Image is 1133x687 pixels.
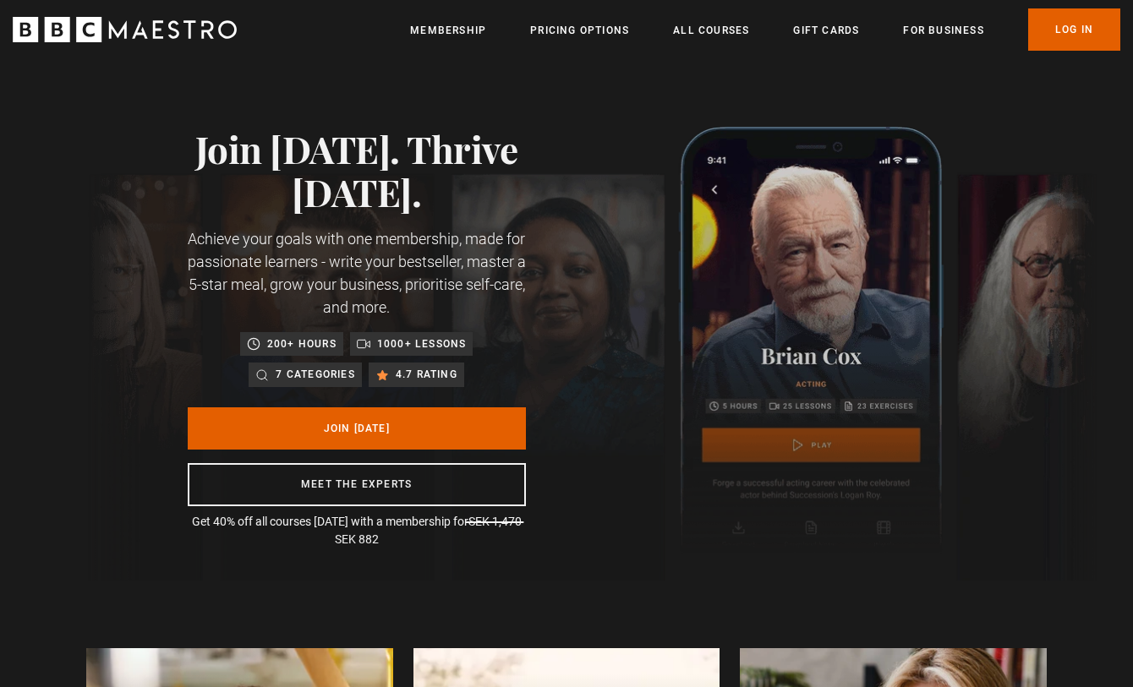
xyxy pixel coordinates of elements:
[410,22,486,39] a: Membership
[377,335,467,352] p: 1000+ lessons
[188,513,526,548] p: Get 40% off all courses [DATE] with a membership for
[188,463,526,506] a: Meet the experts
[468,515,522,528] span: SEK 1,470
[188,227,526,319] p: Achieve your goals with one membership, made for passionate learners - write your bestseller, mas...
[335,532,379,546] span: SEK 882
[188,127,526,214] h1: Join [DATE]. Thrive [DATE].
[903,22,983,39] a: For business
[793,22,859,39] a: Gift Cards
[1028,8,1120,51] a: Log In
[188,407,526,450] a: Join [DATE]
[267,335,337,352] p: 200+ hours
[13,17,237,42] svg: BBC Maestro
[396,366,457,383] p: 4.7 rating
[673,22,749,39] a: All Courses
[276,366,354,383] p: 7 categories
[530,22,629,39] a: Pricing Options
[410,8,1120,51] nav: Primary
